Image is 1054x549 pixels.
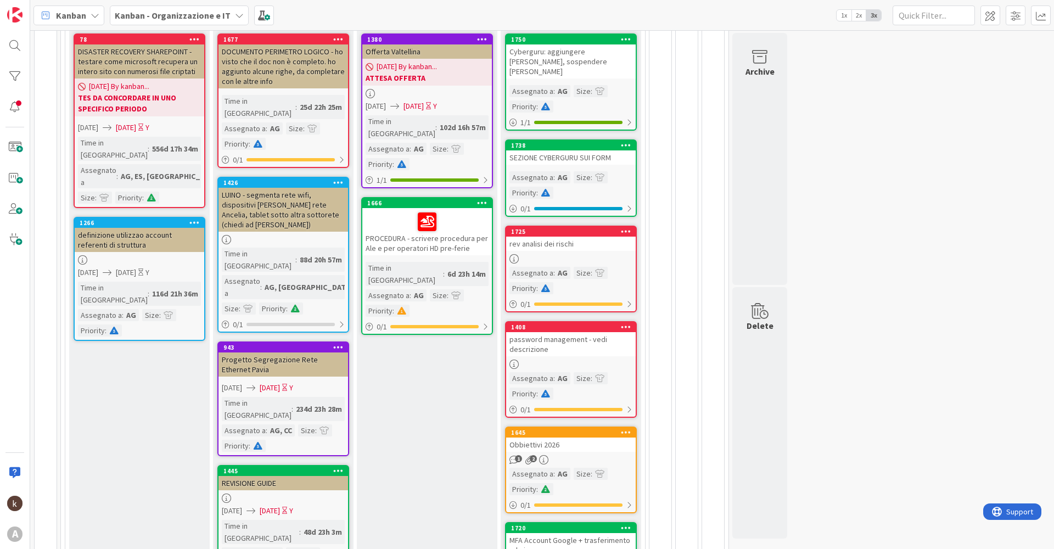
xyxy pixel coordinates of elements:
[222,397,291,421] div: Time in [GEOGRAPHIC_DATA]
[260,505,280,517] span: [DATE]
[361,197,493,335] a: 1666PROCEDURA - scrivere procedura per Ale e per operatori HD pre-ferieTime in [GEOGRAPHIC_DATA]:...
[267,122,283,135] div: AG
[511,36,636,43] div: 1750
[591,267,592,279] span: :
[122,309,124,321] span: :
[293,403,345,415] div: 234d 23h 28m
[80,36,204,43] div: 78
[505,33,637,131] a: 1750Cyberguru: aggiungere [PERSON_NAME], sospendere [PERSON_NAME]Assegnato a:AGSize:Priority:1/1
[222,95,295,119] div: Time in [GEOGRAPHIC_DATA]
[222,302,239,315] div: Size
[149,143,201,155] div: 556d 17h 34m
[78,192,95,204] div: Size
[509,372,553,384] div: Assegnato a
[377,61,437,72] span: [DATE] By kanban...
[105,324,106,337] span: :
[260,382,280,394] span: [DATE]
[142,192,144,204] span: :
[506,237,636,251] div: rev analisi dei rischi
[591,171,592,183] span: :
[509,100,536,113] div: Priority
[115,10,231,21] b: Kanban - Organizzazione e IT
[218,153,348,167] div: 0/1
[515,455,522,462] span: 1
[553,85,555,97] span: :
[23,2,50,15] span: Support
[433,100,437,112] div: Y
[447,143,448,155] span: :
[506,227,636,251] div: 1725rev analisi dei rischi
[747,319,773,332] div: Delete
[506,498,636,512] div: 0/1
[148,143,149,155] span: :
[75,218,204,228] div: 1266
[536,100,538,113] span: :
[591,85,592,97] span: :
[145,122,149,133] div: Y
[75,44,204,79] div: DISASTER RECOVERY SHAREPOINT - testare come microsoft recupera un intero sito con numerosi file c...
[78,137,148,161] div: Time in [GEOGRAPHIC_DATA]
[218,466,348,476] div: 1445
[362,173,492,187] div: 1/1
[437,121,489,133] div: 102d 16h 57m
[362,35,492,44] div: 1380
[239,302,240,315] span: :
[262,281,355,293] div: AG, [GEOGRAPHIC_DATA]
[366,100,386,112] span: [DATE]
[159,309,161,321] span: :
[443,268,445,280] span: :
[506,438,636,452] div: Obbiettivi 2026
[393,158,394,170] span: :
[362,35,492,59] div: 1380Offerta Valtellina
[411,289,427,301] div: AG
[511,429,636,436] div: 1645
[377,321,387,333] span: 0 / 1
[124,309,139,321] div: AG
[591,372,592,384] span: :
[506,523,636,533] div: 1720
[403,100,424,112] span: [DATE]
[75,35,204,79] div: 78DISASTER RECOVERY SHAREPOINT - testare come microsoft recupera un intero sito con numerosi file...
[574,267,591,279] div: Size
[218,178,348,188] div: 1426
[80,219,204,227] div: 1266
[260,281,262,293] span: :
[286,122,303,135] div: Size
[366,115,435,139] div: Time in [GEOGRAPHIC_DATA]
[218,188,348,232] div: LUINO - segmenta rete wifi, dispositivi [PERSON_NAME] rete Ancelia, tablet sotto altra sottorete ...
[506,35,636,79] div: 1750Cyberguru: aggiungere [PERSON_NAME], sospendere [PERSON_NAME]
[291,403,293,415] span: :
[377,175,387,186] span: 1 / 1
[553,468,555,480] span: :
[520,117,531,128] span: 1 / 1
[509,267,553,279] div: Assegnato a
[361,33,493,188] a: 1380Offerta Valtellina[DATE] By kanban...ATTESA OFFERTA[DATE][DATE]YTime in [GEOGRAPHIC_DATA]:102...
[289,505,293,517] div: Y
[78,267,98,278] span: [DATE]
[116,267,136,278] span: [DATE]
[536,187,538,199] span: :
[555,85,570,97] div: AG
[222,440,249,452] div: Priority
[536,388,538,400] span: :
[505,139,637,217] a: 1738SEZIONE CYBERGURU SUI FORMAssegnato a:AGSize:Priority:0/1
[509,388,536,400] div: Priority
[78,164,116,188] div: Assegnato a
[289,382,293,394] div: Y
[505,321,637,418] a: 1408password management - vedi descrizioneAssegnato a:AGSize:Priority:0/1
[520,500,531,511] span: 0 / 1
[223,344,348,351] div: 943
[7,526,23,542] div: A
[266,122,267,135] span: :
[7,496,23,511] img: kh
[218,178,348,232] div: 1426LUINO - segmenta rete wifi, dispositivi [PERSON_NAME] rete Ancelia, tablet sotto altra sottor...
[78,122,98,133] span: [DATE]
[267,424,295,436] div: AG, CC
[223,36,348,43] div: 1677
[222,520,299,544] div: Time in [GEOGRAPHIC_DATA]
[574,85,591,97] div: Size
[445,268,489,280] div: 6d 23h 14m
[555,468,570,480] div: AG
[56,9,86,22] span: Kanban
[574,171,591,183] div: Size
